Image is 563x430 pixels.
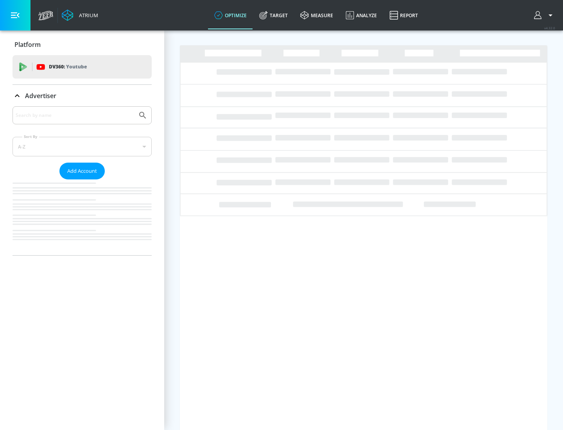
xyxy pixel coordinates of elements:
div: A-Z [13,137,152,156]
p: Advertiser [25,91,56,100]
p: DV360: [49,63,87,71]
div: Atrium [76,12,98,19]
a: Analyze [339,1,383,29]
a: Report [383,1,424,29]
div: Advertiser [13,106,152,255]
div: Platform [13,34,152,56]
a: Atrium [62,9,98,21]
label: Sort By [22,134,39,139]
a: Target [253,1,294,29]
div: DV360: Youtube [13,55,152,79]
p: Platform [14,40,41,49]
div: Advertiser [13,85,152,107]
nav: list of Advertiser [13,179,152,255]
a: measure [294,1,339,29]
span: Add Account [67,167,97,176]
a: optimize [208,1,253,29]
input: Search by name [16,110,134,120]
p: Youtube [66,63,87,71]
span: v 4.32.0 [544,26,555,30]
button: Add Account [59,163,105,179]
